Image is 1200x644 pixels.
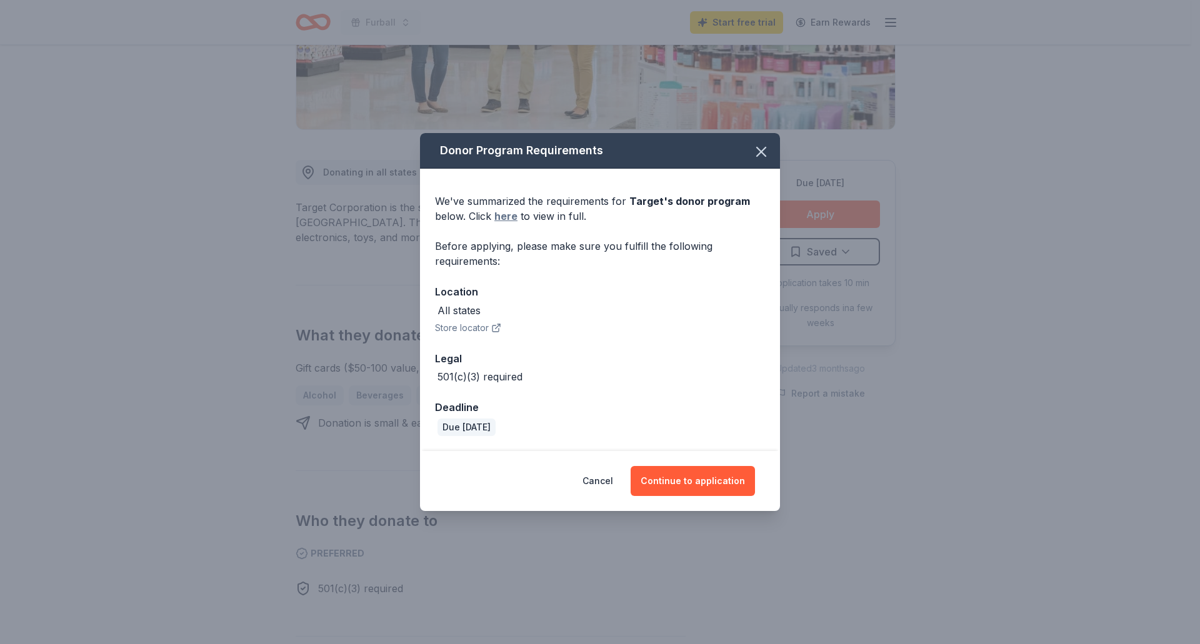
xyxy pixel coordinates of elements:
div: 501(c)(3) required [437,369,522,384]
div: Location [435,284,765,300]
div: Deadline [435,399,765,415]
span: Target 's donor program [629,195,750,207]
button: Cancel [582,466,613,496]
div: Due [DATE] [437,419,496,436]
a: here [494,209,517,224]
div: We've summarized the requirements for below. Click to view in full. [435,194,765,224]
div: Donor Program Requirements [420,133,780,169]
div: Legal [435,350,765,367]
div: All states [437,303,481,318]
button: Continue to application [631,466,755,496]
button: Store locator [435,320,501,335]
div: Before applying, please make sure you fulfill the following requirements: [435,239,765,269]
